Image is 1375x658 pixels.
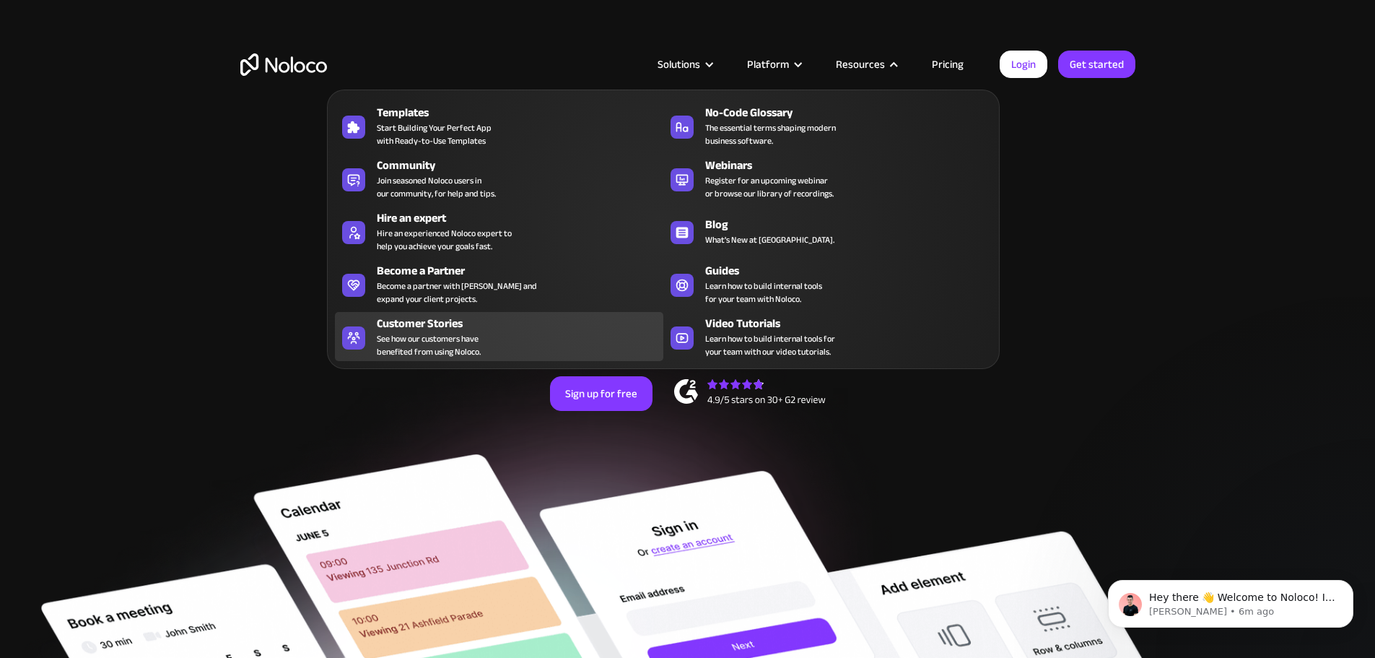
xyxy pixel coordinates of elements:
[747,55,789,74] div: Platform
[640,55,729,74] div: Solutions
[663,101,992,150] a: No-Code GlossaryThe essential terms shaping modernbusiness software.
[705,121,836,147] span: The essential terms shaping modern business software.
[377,121,492,147] span: Start Building Your Perfect App with Ready-to-Use Templates
[705,315,998,332] div: Video Tutorials
[663,154,992,203] a: WebinarsRegister for an upcoming webinaror browse our library of recordings.
[914,55,982,74] a: Pricing
[377,280,537,306] div: Become a partner with [PERSON_NAME] and expand your client projects.
[335,101,663,150] a: TemplatesStart Building Your Perfect Appwith Ready-to-Use Templates
[705,262,998,280] div: Guides
[377,332,481,358] span: See how our customers have benefited from using Noloco.
[729,55,818,74] div: Platform
[663,259,992,308] a: GuidesLearn how to build internal toolsfor your team with Noloco.
[327,69,1000,369] nav: Resources
[1000,51,1047,78] a: Login
[335,312,663,361] a: Customer StoriesSee how our customers havebenefited from using Noloco.
[705,157,998,174] div: Webinars
[240,149,1135,264] h2: Business Apps for Teams
[705,233,834,246] span: What's New at [GEOGRAPHIC_DATA].
[240,53,327,76] a: home
[377,209,670,227] div: Hire an expert
[658,55,700,74] div: Solutions
[377,262,670,280] div: Become a Partner
[663,207,992,256] a: BlogWhat's New at [GEOGRAPHIC_DATA].
[335,207,663,256] a: Hire an expertHire an experienced Noloco expert tohelp you achieve your goals fast.
[705,332,835,358] span: Learn how to build internal tools for your team with our video tutorials.
[1086,550,1375,651] iframe: Intercom notifications message
[818,55,914,74] div: Resources
[335,154,663,203] a: CommunityJoin seasoned Noloco users inour community, for help and tips.
[663,312,992,361] a: Video TutorialsLearn how to build internal tools foryour team with our video tutorials.
[335,259,663,308] a: Become a PartnerBecome a partner with [PERSON_NAME] andexpand your client projects.
[1058,51,1135,78] a: Get started
[705,174,834,200] span: Register for an upcoming webinar or browse our library of recordings.
[377,315,670,332] div: Customer Stories
[550,376,652,411] a: Sign up for free
[705,216,998,233] div: Blog
[836,55,885,74] div: Resources
[705,280,822,306] span: Learn how to build internal tools for your team with Noloco.
[377,157,670,174] div: Community
[705,104,998,121] div: No-Code Glossary
[377,104,670,121] div: Templates
[377,174,496,200] span: Join seasoned Noloco users in our community, for help and tips.
[377,227,512,253] div: Hire an experienced Noloco expert to help you achieve your goals fast.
